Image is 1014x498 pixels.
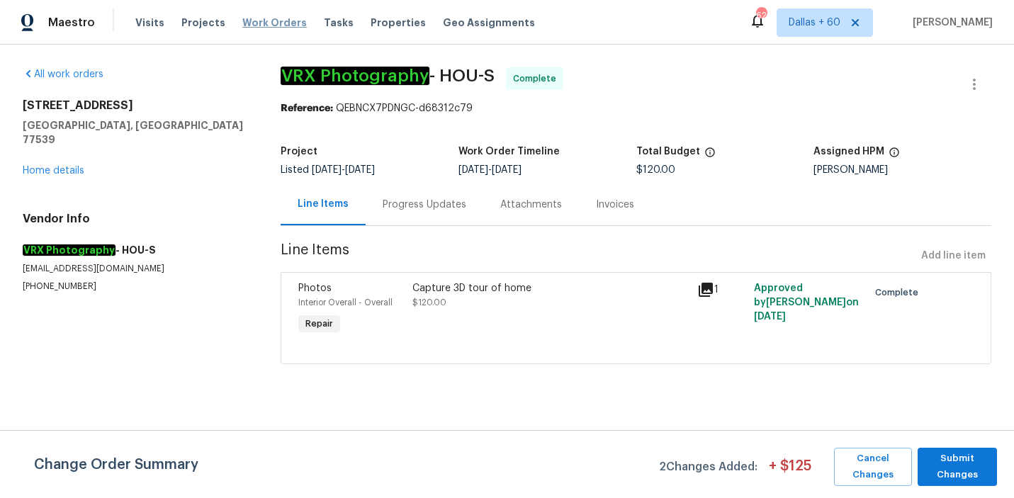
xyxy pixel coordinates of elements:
span: The hpm assigned to this work order. [889,147,900,165]
h5: [GEOGRAPHIC_DATA], [GEOGRAPHIC_DATA] 77539 [23,118,247,147]
span: Dallas + 60 [789,16,840,30]
span: Maestro [48,16,95,30]
span: Interior Overall - Overall [298,298,393,307]
em: VRX Photography [23,244,116,256]
span: Repair [300,317,339,331]
span: - [312,165,375,175]
div: Invoices [596,198,634,212]
a: All work orders [23,69,103,79]
span: The total cost of line items that have been proposed by Opendoor. This sum includes line items th... [704,147,716,165]
div: Capture 3D tour of home [412,281,689,295]
span: Properties [371,16,426,30]
span: - [458,165,522,175]
span: Visits [135,16,164,30]
span: [DATE] [754,312,786,322]
div: 622 [756,9,766,23]
div: Attachments [500,198,562,212]
a: Home details [23,166,84,176]
span: Tasks [324,18,354,28]
span: $120.00 [636,165,675,175]
span: [PERSON_NAME] [907,16,993,30]
h2: [STREET_ADDRESS] [23,98,247,113]
span: Photos [298,283,332,293]
h5: Assigned HPM [813,147,884,157]
span: - HOU-S [281,67,495,84]
div: [PERSON_NAME] [813,165,991,175]
span: Complete [513,72,562,86]
span: Projects [181,16,225,30]
span: Approved by [PERSON_NAME] on [754,283,859,322]
div: Line Items [298,197,349,211]
em: VRX Photography [281,67,429,85]
h5: - HOU-S [23,243,247,257]
span: [DATE] [345,165,375,175]
p: [EMAIL_ADDRESS][DOMAIN_NAME] [23,263,247,275]
span: Complete [875,285,924,300]
span: Line Items [281,243,916,269]
span: $120.00 [412,298,446,307]
span: Geo Assignments [443,16,535,30]
h5: Total Budget [636,147,700,157]
div: 1 [697,281,745,298]
span: Work Orders [242,16,307,30]
h5: Work Order Timeline [458,147,560,157]
b: Reference: [281,103,333,113]
h5: Project [281,147,317,157]
span: Listed [281,165,375,175]
div: Progress Updates [383,198,466,212]
div: QEBNCX7PDNGC-d68312c79 [281,101,991,115]
span: [DATE] [458,165,488,175]
span: [DATE] [492,165,522,175]
p: [PHONE_NUMBER] [23,281,247,293]
h4: Vendor Info [23,212,247,226]
span: [DATE] [312,165,342,175]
